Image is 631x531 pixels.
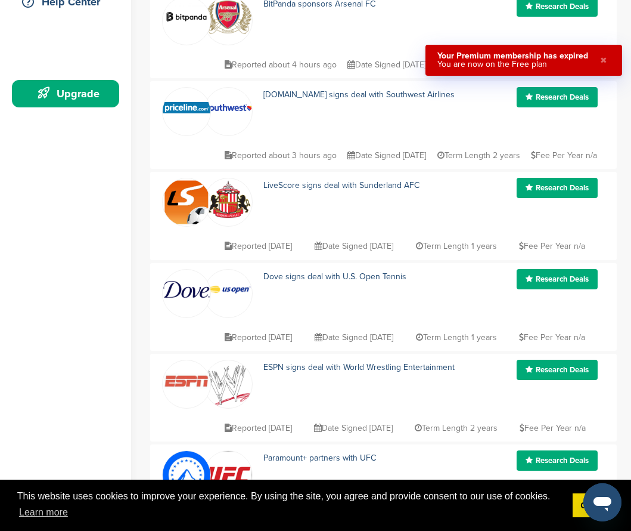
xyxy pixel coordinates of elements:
[225,239,292,254] p: Reported [DATE]
[204,360,252,412] img: Open uri20141112 64162 12gd62f?1415806146
[163,178,210,226] img: Livescore
[583,483,621,521] iframe: Button to launch messaging window
[263,362,455,372] a: ESPN signs deal with World Wrestling Entertainment
[314,421,393,436] p: Date Signed [DATE]
[225,148,337,163] p: Reported about 3 hours ago
[347,57,426,72] p: Date Signed [DATE]
[347,148,426,163] p: Date Signed [DATE]
[517,360,598,380] a: Research Deals
[12,80,119,107] a: Upgrade
[204,283,252,295] img: Screen shot 2018 07 23 at 2.49.02 pm
[204,178,252,218] img: Open uri20141112 64162 1q58x9c?1415807470
[597,52,610,69] button: Close
[263,453,376,463] a: Paramount+ partners with UFC
[315,330,393,345] p: Date Signed [DATE]
[17,504,70,521] a: learn more about cookies
[263,271,406,282] a: Dove signs deal with U.S. Open Tennis
[415,421,498,436] p: Term Length 2 years
[520,421,586,436] p: Fee Per Year n/a
[163,102,210,113] img: Data
[519,330,585,345] p: Fee Per Year n/a
[204,104,252,111] img: Southwest airlines logo 2014.svg
[517,87,598,107] a: Research Deals
[517,450,598,471] a: Research Deals
[163,371,210,390] img: Screen shot 2016 05 05 at 12.09.31 pm
[416,330,497,345] p: Term Length 1 years
[263,180,419,190] a: LiveScore signs deal with Sunderland AFC
[315,239,393,254] p: Date Signed [DATE]
[17,489,563,521] span: This website uses cookies to improve your experience. By using the site, you agree and provide co...
[517,269,598,289] a: Research Deals
[225,330,292,345] p: Reported [DATE]
[225,421,292,436] p: Reported [DATE]
[519,239,585,254] p: Fee Per Year n/a
[437,60,588,69] div: You are now on the Free plan
[225,57,337,72] p: Reported about 4 hours ago
[573,493,614,517] a: dismiss cookie message
[163,451,210,499] img: Gofqa30r 400x400
[437,148,520,163] p: Term Length 2 years
[18,83,119,104] div: Upgrade
[263,89,455,100] a: [DOMAIN_NAME] signs deal with Southwest Airlines
[416,239,497,254] p: Term Length 1 years
[163,280,210,298] img: Data
[517,178,598,198] a: Research Deals
[531,148,597,163] p: Fee Per Year n/a
[437,52,588,60] div: Your Premium membership has expired
[204,451,252,499] img: Ufc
